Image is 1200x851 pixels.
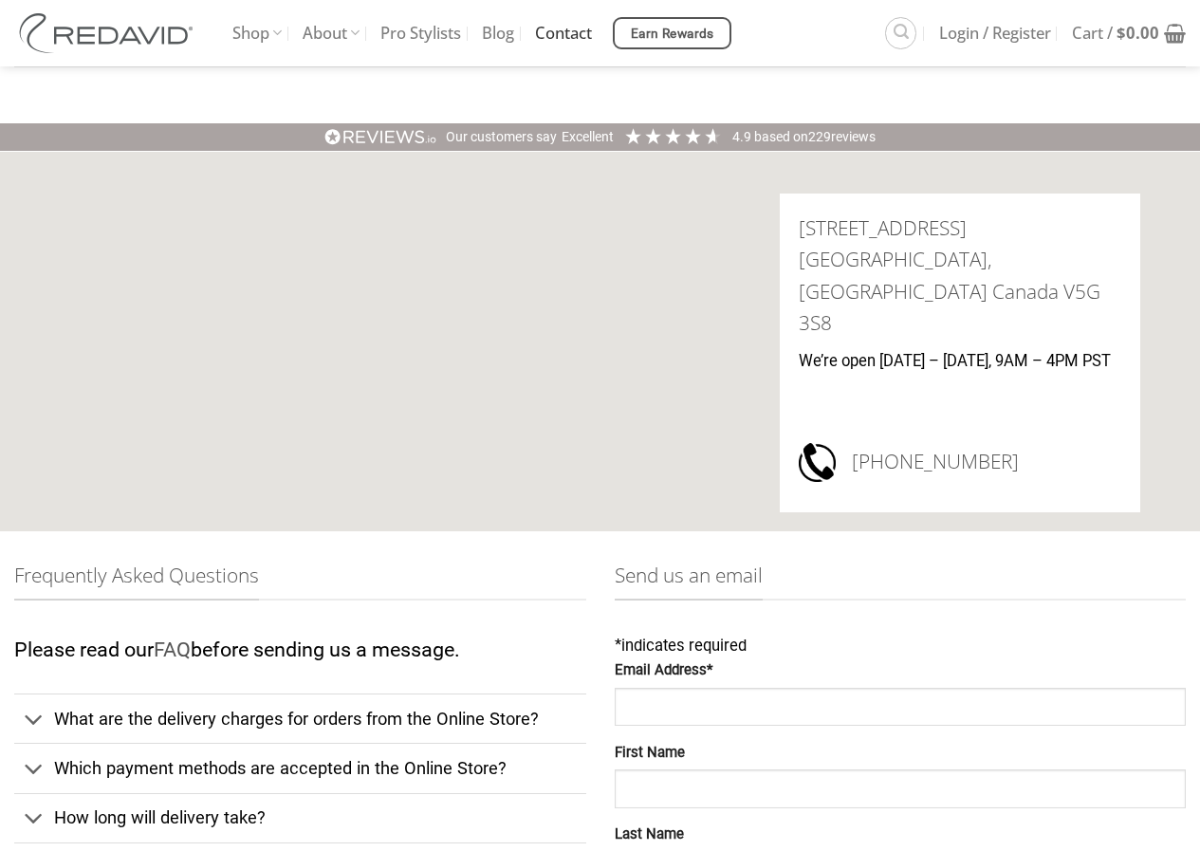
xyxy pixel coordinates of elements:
[615,823,1187,846] label: Last Name
[54,807,266,827] span: How long will delivery take?
[831,129,876,144] span: reviews
[613,17,731,49] a: Earn Rewards
[54,758,507,778] span: Which payment methods are accepted in the Online Store?
[852,440,1121,484] h3: [PHONE_NUMBER]
[14,13,204,53] img: REDAVID Salon Products | United States
[154,638,191,661] a: FAQ
[14,793,586,842] a: Toggle How long will delivery take?
[14,560,259,601] span: Frequently Asked Questions
[1072,9,1159,57] span: Cart /
[54,709,539,729] span: What are the delivery charges for orders from the Online Store?
[615,560,763,601] span: Send us an email
[1117,22,1126,44] span: $
[631,24,714,45] span: Earn Rewards
[808,129,831,144] span: 229
[562,128,614,147] div: Excellent
[14,743,586,792] a: Toggle Which payment methods are accepted in the Online Store?
[1117,22,1159,44] bdi: 0.00
[939,9,1051,57] span: Login / Register
[799,349,1121,375] p: We’re open [DATE] – [DATE], 9AM – 4PM PST
[885,17,916,48] a: Search
[615,634,1187,659] div: indicates required
[14,699,53,741] button: Toggle
[799,213,1121,339] h3: [STREET_ADDRESS] [GEOGRAPHIC_DATA], [GEOGRAPHIC_DATA] Canada V5G 3S8
[14,799,53,841] button: Toggle
[14,634,586,667] p: Please read our before sending us a message.
[446,128,557,147] div: Our customers say
[754,129,808,144] span: Based on
[615,659,1187,682] label: Email Address
[615,742,1187,765] label: First Name
[732,129,754,144] span: 4.9
[623,126,723,146] div: 4.91 Stars
[14,749,53,791] button: Toggle
[324,128,436,146] img: REVIEWS.io
[14,694,586,743] a: Toggle What are the delivery charges for orders from the Online Store?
